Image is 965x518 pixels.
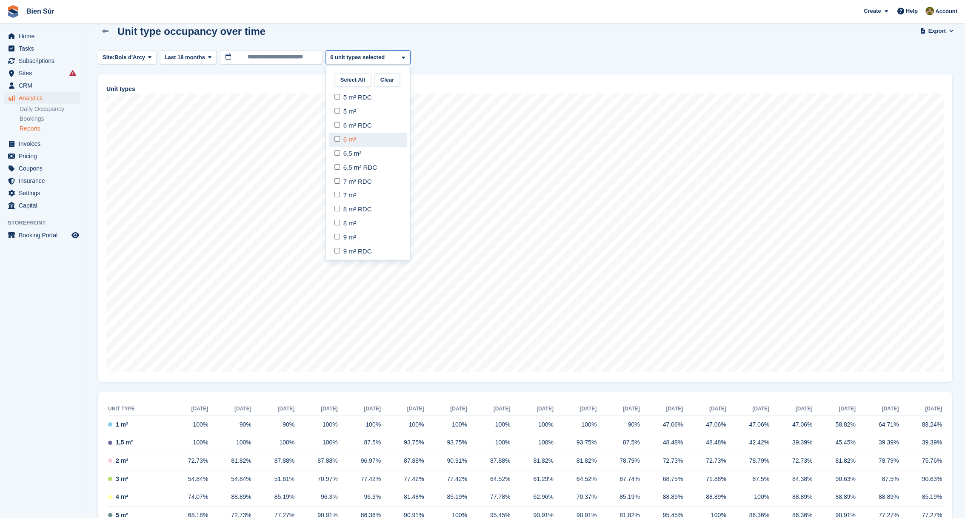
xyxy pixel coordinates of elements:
td: 100% [424,416,467,434]
td: 81.82% [812,452,855,470]
td: 39.39% [856,434,899,452]
a: Preview store [70,230,80,240]
td: 78.79% [597,452,640,470]
span: Subscriptions [19,55,70,67]
th: Unit type [108,402,165,416]
th: [DATE] [510,402,553,416]
td: 88.89% [683,488,726,507]
span: Account [935,7,957,16]
a: Bien Sûr [23,4,58,18]
td: 54.84% [208,470,251,488]
a: Bookings [20,115,80,123]
td: 85.19% [899,488,942,507]
td: 72.73% [640,452,683,470]
div: 5 m² [329,105,407,119]
th: [DATE] [467,402,510,416]
span: Sites [19,67,70,79]
a: menu [4,150,80,162]
td: 85.19% [251,488,294,507]
td: 72.73% [769,452,812,470]
td: 77.42% [338,470,381,488]
span: Booking Portal [19,229,70,241]
td: 100% [165,434,208,452]
td: 87.5% [856,470,899,488]
td: 85.19% [597,488,640,507]
span: Help [906,7,918,15]
span: Bois d'Arcy [114,53,145,62]
button: Last 18 months [160,50,217,64]
span: Pricing [19,150,70,162]
span: Coupons [19,162,70,174]
td: 78.79% [726,452,769,470]
td: 87.88% [294,452,337,470]
td: 81.82% [208,452,251,470]
th: [DATE] [381,402,424,416]
a: menu [4,162,80,174]
td: 100% [381,416,424,434]
td: 90% [251,416,294,434]
td: 96.97% [338,452,381,470]
td: 81.48% [381,488,424,507]
a: menu [4,229,80,241]
span: 2 m² [116,456,128,465]
td: 90.91% [424,452,467,470]
td: 88.89% [208,488,251,507]
div: 6 m² [329,133,407,147]
th: [DATE] [812,402,855,416]
div: 6 m² RDC [329,119,407,133]
td: 42.42% [726,434,769,452]
td: 39.39% [769,434,812,452]
td: 58.82% [812,416,855,434]
td: 75.76% [899,452,942,470]
a: menu [4,55,80,67]
img: stora-icon-8386f47178a22dfd0bd8f6a31ec36ba5ce8667c1dd55bd0f319d3a0aa187defe.svg [7,5,20,18]
button: Site: Bois d'Arcy [98,50,157,64]
td: 77.42% [424,470,467,488]
td: 96.3% [338,488,381,507]
th: [DATE] [726,402,769,416]
img: Matthieu Burnand [925,7,934,15]
div: 6 unit types selected [329,53,388,62]
td: 88.89% [769,488,812,507]
td: 71.88% [683,470,726,488]
td: 62.96% [510,488,553,507]
td: 100% [467,416,510,434]
span: 3 m² [116,475,128,484]
td: 93.75% [424,434,467,452]
td: 100% [467,434,510,452]
td: 70.97% [294,470,337,488]
a: Reports [20,125,80,133]
td: 90% [208,416,251,434]
td: 77.78% [467,488,510,507]
span: 1,5 m² [116,438,133,447]
td: 88.89% [856,488,899,507]
td: 87.88% [381,452,424,470]
td: 61.29% [510,470,553,488]
div: 6,5 m² RDC [329,161,407,175]
div: 9 m² [329,231,407,245]
a: menu [4,30,80,42]
td: 87.5% [338,434,381,452]
th: [DATE] [424,402,467,416]
td: 90.63% [812,470,855,488]
td: 90.63% [899,470,942,488]
span: Analytics [19,92,70,104]
td: 100% [554,416,597,434]
th: [DATE] [597,402,640,416]
span: 1 m² [116,420,128,429]
div: 5 m² RDC [329,91,407,105]
div: 9 m² RDC [329,245,407,259]
td: 70.37% [554,488,597,507]
td: 68.75% [640,470,683,488]
h2: Unit type occupancy over time [117,26,266,37]
th: [DATE] [899,402,942,416]
th: [DATE] [294,402,337,416]
span: Insurance [19,175,70,187]
div: 6,5 m² [329,147,407,161]
span: Create [864,7,881,15]
button: Clear [374,73,400,87]
td: 47.06% [726,416,769,434]
td: 100% [726,488,769,507]
div: 8 m² [329,216,407,231]
td: 100% [165,416,208,434]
